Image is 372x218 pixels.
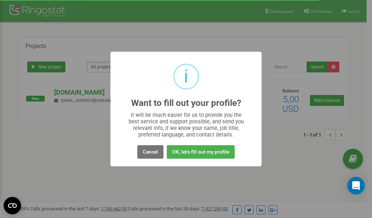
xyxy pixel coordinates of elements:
button: Cancel [137,145,163,159]
div: Open Intercom Messenger [347,177,365,194]
div: It will be much easier for us to provide you the best service and support possible, and send you ... [125,112,247,138]
div: i [184,65,188,88]
h2: Want to fill out your profile? [131,98,241,108]
button: Open CMP widget [4,197,21,214]
button: OK, let's fill out my profile [167,145,235,159]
